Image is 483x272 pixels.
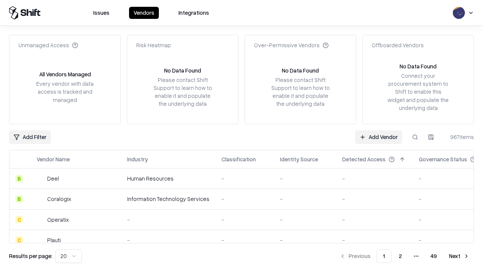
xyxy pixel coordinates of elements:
[342,155,386,163] div: Detected Access
[129,7,159,19] button: Vendors
[222,175,268,182] div: -
[89,7,114,19] button: Issues
[355,130,402,144] a: Add Vendor
[280,175,330,182] div: -
[9,252,52,260] p: Results per page:
[280,236,330,244] div: -
[164,66,201,74] div: No Data Found
[37,155,70,163] div: Vendor Name
[387,72,449,112] div: Connect your procurement system to Shift to enable this widget and populate the underlying data
[280,155,318,163] div: Identity Source
[222,216,268,224] div: -
[222,236,268,244] div: -
[425,249,443,263] button: 49
[37,195,44,203] img: Coralogix
[37,216,44,223] img: Operatix
[15,175,23,182] div: B
[15,195,23,203] div: B
[9,130,51,144] button: Add Filter
[127,175,209,182] div: Human Resources
[47,195,71,203] div: Coralogix
[37,175,44,182] img: Deel
[136,41,171,49] div: Risk Heatmap
[400,62,437,70] div: No Data Found
[34,80,96,104] div: Every vendor with data access is tracked and managed
[15,236,23,244] div: C
[393,249,408,263] button: 2
[444,133,474,141] div: 967 items
[280,195,330,203] div: -
[445,249,474,263] button: Next
[127,195,209,203] div: Information Technology Services
[342,236,407,244] div: -
[47,216,69,224] div: Operatix
[419,155,467,163] div: Governance Status
[254,41,329,49] div: Over-Permissive Vendors
[15,216,23,223] div: C
[269,76,332,108] div: Please contact Shift Support to learn how to enable it and populate the underlying data
[18,41,78,49] div: Unmanaged Access
[47,236,61,244] div: Plauti
[174,7,214,19] button: Integrations
[377,249,391,263] button: 1
[342,216,407,224] div: -
[127,216,209,224] div: -
[280,216,330,224] div: -
[47,175,59,182] div: Deel
[342,175,407,182] div: -
[342,195,407,203] div: -
[222,155,256,163] div: Classification
[37,236,44,244] img: Plauti
[282,66,319,74] div: No Data Found
[127,155,148,163] div: Industry
[39,70,91,78] div: All Vendors Managed
[222,195,268,203] div: -
[151,76,214,108] div: Please contact Shift Support to learn how to enable it and populate the underlying data
[372,41,424,49] div: Offboarded Vendors
[127,236,209,244] div: -
[335,249,474,263] nav: pagination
